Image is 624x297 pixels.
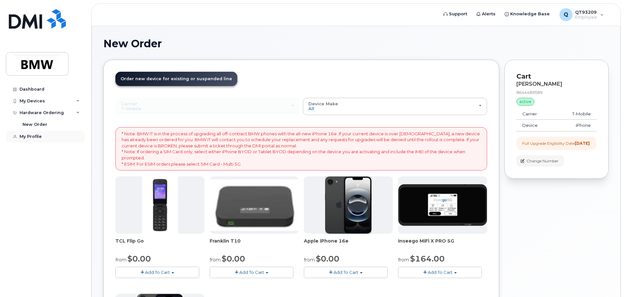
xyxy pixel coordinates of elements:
img: TCL_FLIP_MODE.jpg [142,176,178,234]
div: TCL Flip Go [115,238,204,251]
td: iPhone [554,120,597,131]
div: Full Upgrade Eligibility Date [522,141,590,146]
span: Change Number [527,158,558,164]
button: Device Make All [303,98,487,115]
span: Add To Cart [334,270,358,275]
td: T-Mobile [554,108,597,120]
span: Add To Cart [428,270,453,275]
span: Add To Cart [145,270,170,275]
img: iphone16e.png [325,176,372,234]
img: cut_small_inseego_5G.jpg [398,184,487,226]
span: Add To Cart [239,270,264,275]
button: Add To Cart [304,267,388,278]
span: $164.00 [410,254,445,263]
td: Device [516,120,554,131]
button: Add To Cart [210,267,293,278]
button: Add To Cart [115,267,199,278]
small: from [398,257,409,263]
p: Cart [516,72,597,81]
strong: [DATE] [575,141,590,146]
img: t10.jpg [210,179,299,231]
span: $0.00 [222,254,245,263]
iframe: Messenger Launcher [596,269,619,292]
button: Add To Cart [398,267,482,278]
div: Franklin T10 [210,238,299,251]
div: [PERSON_NAME] [516,81,597,87]
div: active [516,98,534,106]
span: Device Make [308,101,338,106]
td: Carrier [516,108,554,120]
h1: New Order [103,38,609,49]
span: $0.00 [316,254,339,263]
span: All [308,106,314,111]
small: from [210,257,221,263]
div: Apple iPhone 16e [304,238,393,251]
p: * Note: BMW IT is in the process of upgrading all off-contract BMW phones with the all-new iPhone... [122,131,481,167]
div: Inseego MiFi X PRO 5G [398,238,487,251]
span: $0.00 [127,254,151,263]
div: 8644489589 [516,90,597,95]
span: Order new device for existing or suspended line [121,76,232,81]
small: from [304,257,315,263]
small: from [115,257,126,263]
button: Change Number [516,155,564,167]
